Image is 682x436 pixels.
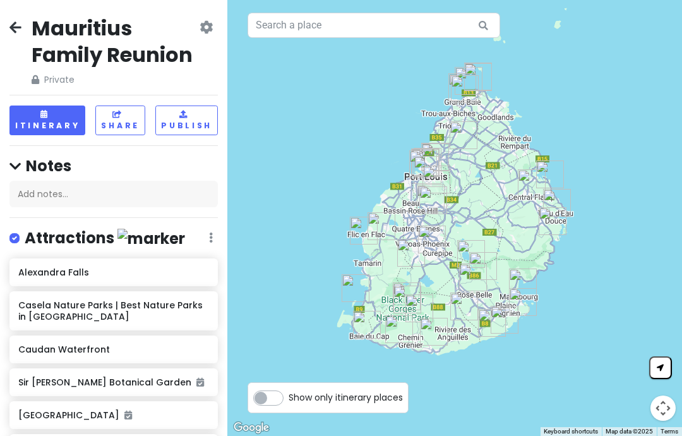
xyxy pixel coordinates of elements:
span: Private [32,73,197,87]
div: Le Pouce [417,160,455,198]
div: Tamarind Falls [392,234,430,272]
div: Blue Bay Marine Park [504,283,542,321]
div: Alexandra Falls [388,277,426,315]
div: Rochester Falls [415,313,453,351]
button: Keyboard shortcuts [544,427,598,436]
h6: Alexandra Falls [18,267,208,278]
img: Google [230,420,272,436]
div: Le Souffleur [473,304,511,342]
i: Added to itinerary [196,378,204,387]
div: Sockalingum Meenatchee Ammen Kovil [416,138,454,176]
div: Riviere Bee Varangue [454,258,492,296]
h4: Notes [9,156,218,176]
button: Publish [155,106,218,135]
div: Minissy Waterfall [414,181,452,219]
div: Temple Tamoul [459,58,497,95]
div: Add notes... [9,181,218,207]
div: Mahébourg Waterfront [504,263,542,301]
div: Flic En Flac Beach [345,212,383,250]
div: Pont Naturel [486,301,523,339]
div: GRSE Waterfall [534,202,571,240]
div: Kailassam Temple [416,138,454,176]
div: Vallé Advenature Park (formerly La Vallée des Couleurs) [400,289,438,327]
div: Madurai Mariamen Temple Society [404,145,442,183]
div: Central Flacq [513,164,551,202]
span: Show only itinerary places [289,391,403,404]
div: Casela Nature Parks | Best Nature Parks in Mauritius [362,207,400,245]
h4: Attractions [25,228,185,249]
h6: Casela Nature Parks | Best Nature Parks in [GEOGRAPHIC_DATA] [18,300,208,322]
div: Caudan Waterfront [407,143,445,181]
div: Tookay Temple [445,288,483,325]
a: Terms (opens in new tab) [661,428,678,435]
div: Intercontinental Slavery Museum [409,143,446,181]
div: Bel Ombre Nature Reserve [380,310,418,348]
div: Maconde Viewpoint [348,306,386,344]
img: marker [117,229,185,248]
div: La Cuvette Public Beach [443,68,481,106]
div: Blue Penny Museum [406,143,444,181]
input: Search a place [248,13,500,38]
div: Sir Seewoosagur Ramgoolam Botanical Garden [445,116,482,154]
div: Cascade Eau Bleu [464,247,502,285]
h6: Caudan Waterfront [18,344,208,355]
button: Itinerary [9,106,85,135]
button: Share [95,106,145,135]
button: Map camera controls [650,396,676,421]
div: Pereybere Public Beach [450,62,488,100]
div: Cap Malheureux [459,58,497,96]
div: Splash N Fun Leisure Park [531,155,569,193]
div: Parking for Minissy Waterfall [412,179,450,217]
span: Map data ©2025 [606,428,653,435]
div: Grand Baie Public Beach [446,70,484,108]
div: Eau Bleue Reservoir [452,235,490,273]
div: Signal Mountain Road [409,151,446,189]
a: Open this area in Google Maps (opens a new window) [230,420,272,436]
div: Cascade 500 Pieds [388,281,426,318]
h6: [GEOGRAPHIC_DATA] [18,409,208,421]
div: Île aux Benitiers [337,269,374,307]
i: Added to itinerary [124,411,132,420]
div: Umbrella Square [407,144,445,182]
h6: Sir [PERSON_NAME] Botanical Garden [18,377,208,388]
div: Trou d'Eau Douce [538,184,576,222]
div: Trou Aux Cerfs Volcano [413,221,451,258]
h2: Mauritius Family Reunion [32,15,197,68]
